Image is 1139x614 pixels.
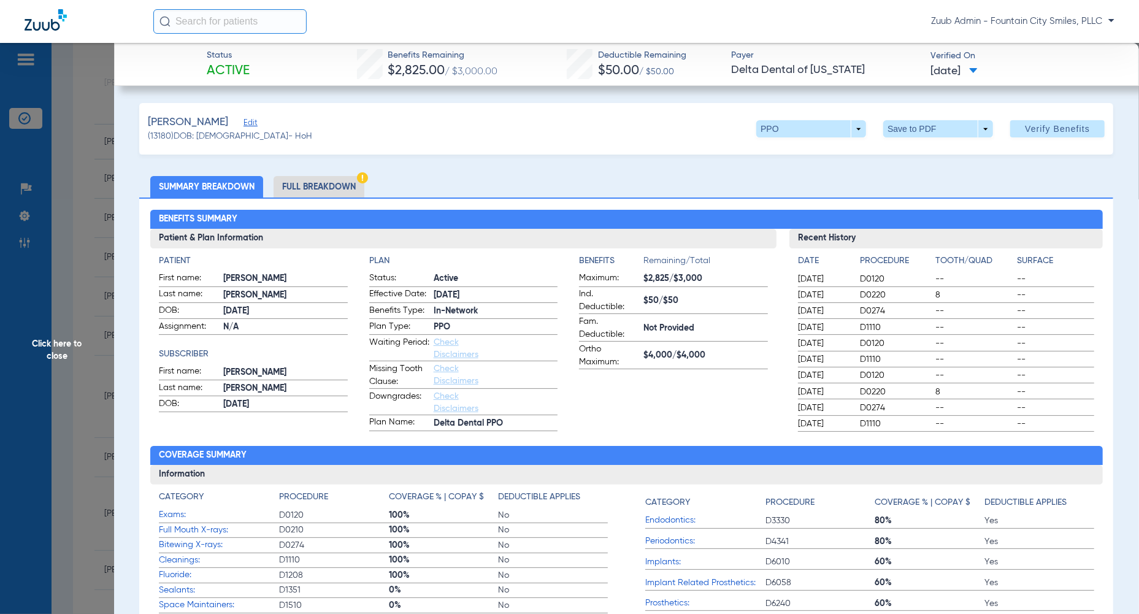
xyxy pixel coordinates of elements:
span: D6240 [765,597,875,610]
span: D1208 [279,569,389,581]
span: 80% [875,515,984,527]
span: Verify Benefits [1025,124,1090,134]
span: First name: [159,272,219,286]
h4: Procedure [860,255,931,267]
span: No [498,524,608,536]
app-breakdown-title: Coverage % | Copay $ [389,491,499,508]
h4: Coverage % | Copay $ [875,496,970,509]
span: Payer [731,49,919,62]
span: [DATE] [223,398,348,411]
app-breakdown-title: Benefits [579,255,643,272]
span: Exams: [159,508,279,521]
li: Summary Breakdown [150,176,263,198]
span: 80% [875,535,984,548]
span: No [498,554,608,566]
span: [DATE] [798,386,849,398]
span: -- [1017,337,1094,350]
app-breakdown-title: Patient [159,255,348,267]
span: PPO [434,321,558,334]
span: [PERSON_NAME] [223,272,348,285]
span: Last name: [159,382,219,396]
span: Edit [244,118,255,130]
span: Yes [984,597,1094,610]
span: D1110 [860,353,931,366]
span: $50/$50 [643,294,768,307]
span: Yes [984,556,1094,568]
span: $4,000/$4,000 [643,349,768,362]
span: D0274 [860,305,931,317]
img: Search Icon [159,16,171,27]
h4: Procedure [279,491,328,504]
span: Active [434,272,558,285]
span: First name: [159,365,219,380]
span: DOB: [159,304,219,319]
span: [DATE] [434,289,558,302]
span: Yes [984,515,1094,527]
span: D1110 [279,554,389,566]
span: -- [935,305,1013,317]
span: Fam. Deductible: [579,315,639,341]
span: -- [1017,402,1094,414]
h4: Deductible Applies [984,496,1067,509]
span: 0% [389,599,499,612]
span: Cleanings: [159,554,279,567]
span: Last name: [159,288,219,302]
span: D0120 [860,337,931,350]
h4: Plan [369,255,558,267]
input: Search for patients [153,9,307,34]
li: Full Breakdown [274,176,364,198]
span: [DATE] [223,305,348,318]
span: Benefits Remaining [388,49,497,62]
span: [PERSON_NAME] [223,289,348,302]
span: Verified On [930,50,1119,63]
button: Verify Benefits [1010,120,1105,137]
span: [DATE] [930,64,978,79]
span: 100% [389,554,499,566]
span: -- [935,402,1013,414]
span: N/A [223,321,348,334]
span: Sealants: [159,584,279,597]
span: Prosthetics: [645,597,765,610]
span: 60% [875,577,984,589]
span: -- [1017,305,1094,317]
a: Check Disclaimers [434,392,478,413]
span: -- [1017,273,1094,285]
span: Benefits Type: [369,304,429,319]
span: 100% [389,509,499,521]
span: Not Provided [643,322,768,335]
span: [DATE] [798,369,849,382]
iframe: Chat Widget [1078,555,1139,614]
span: -- [935,273,1013,285]
app-breakdown-title: Tooth/Quad [935,255,1013,272]
span: Status: [369,272,429,286]
h4: Coverage % | Copay $ [389,491,485,504]
span: -- [1017,418,1094,430]
span: [DATE] [798,337,849,350]
span: -- [1017,321,1094,334]
span: / $3,000.00 [445,67,497,77]
h3: Information [150,465,1103,485]
span: D0120 [860,273,931,285]
span: Periodontics: [645,535,765,548]
h3: Patient & Plan Information [150,229,777,248]
app-breakdown-title: Category [159,491,279,508]
span: Plan Name: [369,416,429,431]
span: 100% [389,569,499,581]
app-breakdown-title: Coverage % | Copay $ [875,491,984,513]
span: [PERSON_NAME] [148,115,228,130]
span: Assignment: [159,320,219,335]
span: No [498,569,608,581]
span: D0274 [860,402,931,414]
span: Maximum: [579,272,639,286]
span: Waiting Period: [369,336,429,361]
span: Plan Type: [369,320,429,335]
span: Ind. Deductible: [579,288,639,313]
span: D0120 [860,369,931,382]
app-breakdown-title: Date [798,255,849,272]
h4: Deductible Applies [498,491,580,504]
span: Effective Date: [369,288,429,302]
span: D1110 [860,321,931,334]
img: Zuub Logo [25,9,67,31]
